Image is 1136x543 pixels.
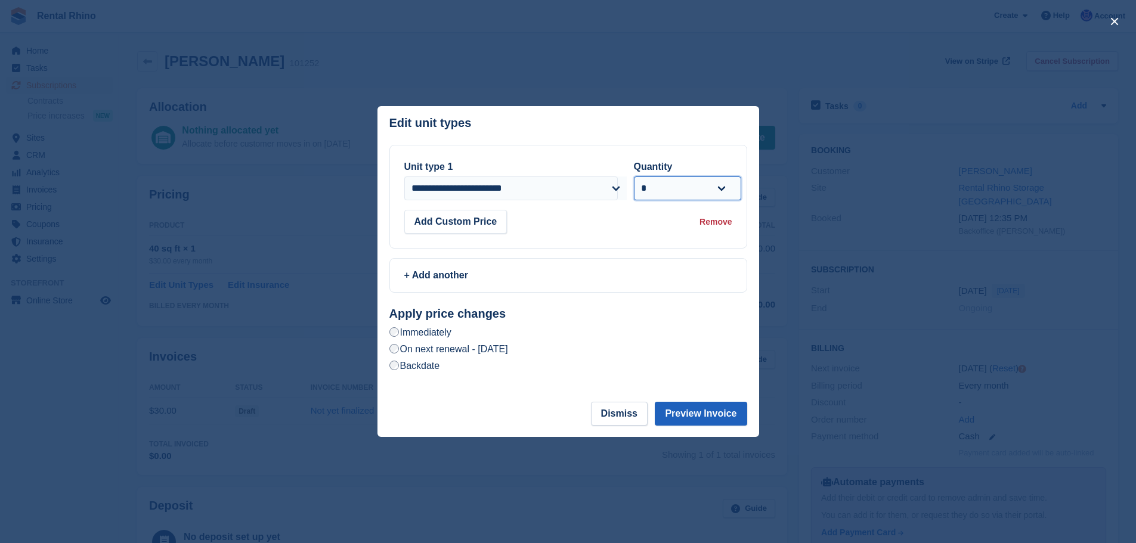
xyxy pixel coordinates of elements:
[699,216,732,228] div: Remove
[1105,12,1124,31] button: close
[389,344,399,353] input: On next renewal - [DATE]
[404,162,453,172] label: Unit type 1
[389,343,508,355] label: On next renewal - [DATE]
[389,258,747,293] a: + Add another
[389,361,399,370] input: Backdate
[389,116,472,130] p: Edit unit types
[591,402,648,426] button: Dismiss
[655,402,747,426] button: Preview Invoice
[389,326,451,339] label: Immediately
[389,359,440,372] label: Backdate
[389,307,506,320] strong: Apply price changes
[404,268,732,283] div: + Add another
[634,162,673,172] label: Quantity
[389,327,399,337] input: Immediately
[404,210,507,234] button: Add Custom Price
